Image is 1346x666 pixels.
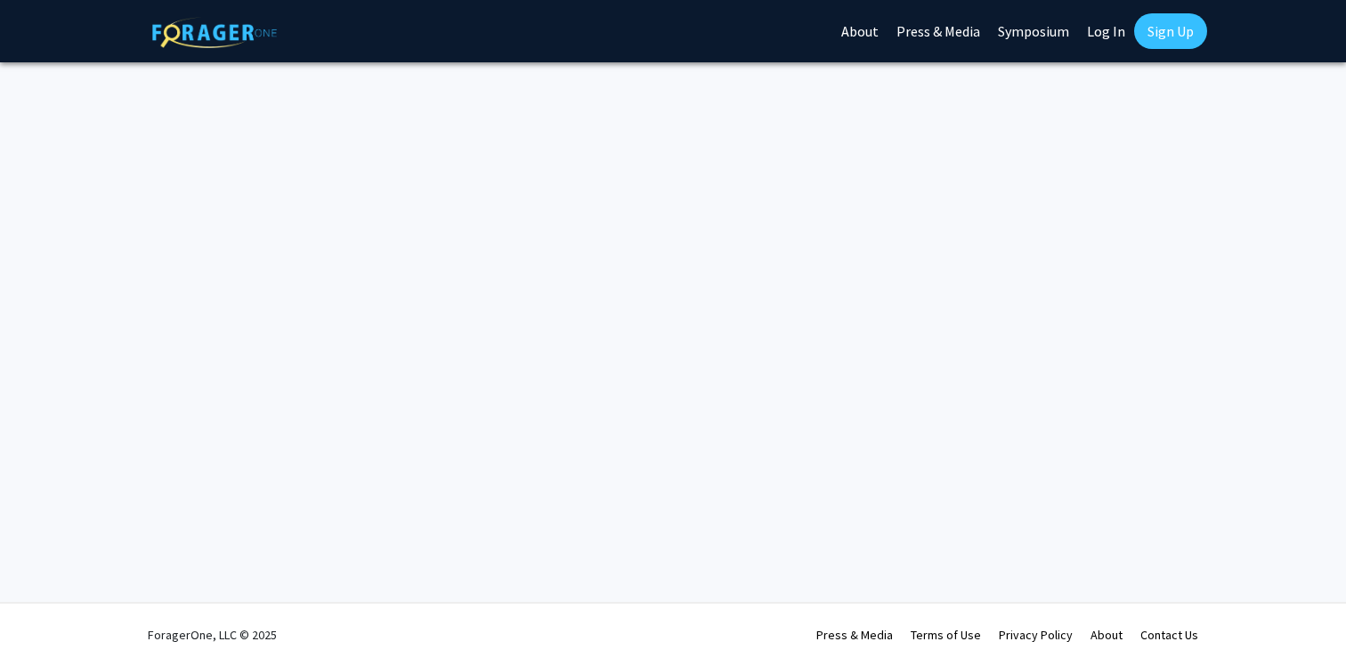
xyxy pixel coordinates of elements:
a: Contact Us [1140,627,1198,643]
a: Sign Up [1134,13,1207,49]
a: About [1091,627,1123,643]
a: Privacy Policy [999,627,1073,643]
div: ForagerOne, LLC © 2025 [148,604,277,666]
a: Terms of Use [911,627,981,643]
a: Press & Media [816,627,893,643]
img: ForagerOne Logo [152,17,277,48]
